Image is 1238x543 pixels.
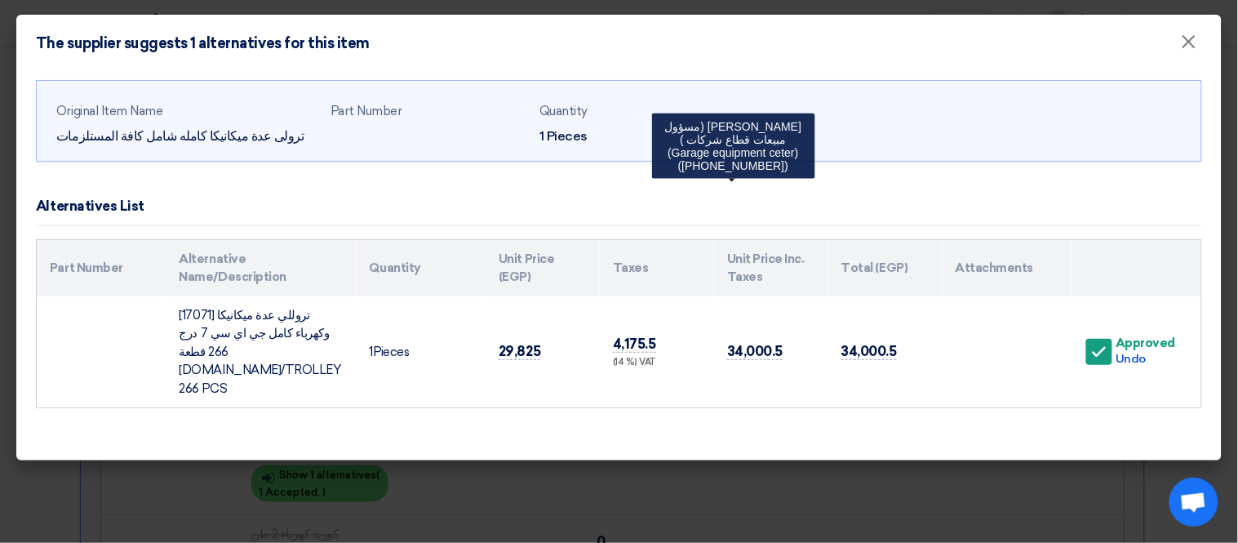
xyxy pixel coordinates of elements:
div: Alternatives List [36,196,144,217]
th: Unit Price (EGP) [486,240,600,296]
span: 1 [370,345,374,359]
th: Total (EGP) [828,240,943,296]
th: Unit Price Inc. Taxes [714,240,828,296]
div: (14 %) VAT [613,356,701,370]
th: Attachments [943,240,1072,296]
div: Approved [1116,336,1175,350]
div: Quantity [539,102,735,121]
td: Pieces [357,296,486,408]
div: Undo [1116,350,1175,367]
td: [17071] تروللي عدة ميكانيكا وكهرباء كامل جي اي سي 7 درج 266 قطعة [DOMAIN_NAME]/TROLLEY 266 PCS [166,296,357,408]
th: Taxes [600,240,714,296]
div: 1 Pieces [539,127,735,146]
span: 34,000.5 [727,343,783,360]
div: Part Number [331,102,526,121]
div: ترولى عدة ميكانيكا كامله شامل كافة المستلزمات [56,127,317,146]
div: ‪[PERSON_NAME]‬‏ (مسؤول مبيعات قطاع شركات ) (Garage equipment ceter) ([PHONE_NUMBER]) [652,113,815,179]
th: Alternative Name/Description [166,240,357,296]
th: Part Number [37,240,166,296]
span: × [1181,29,1197,62]
div: Open chat [1169,478,1218,527]
span: 34,000.5 [841,343,897,360]
span: 29,825 [499,343,540,360]
div: Original Item Name [56,102,317,121]
button: Close [1168,26,1210,59]
th: Quantity [357,240,486,296]
span: 4,175.5 [613,336,656,353]
h4: The supplier suggests 1 alternatives for this item [36,34,370,52]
